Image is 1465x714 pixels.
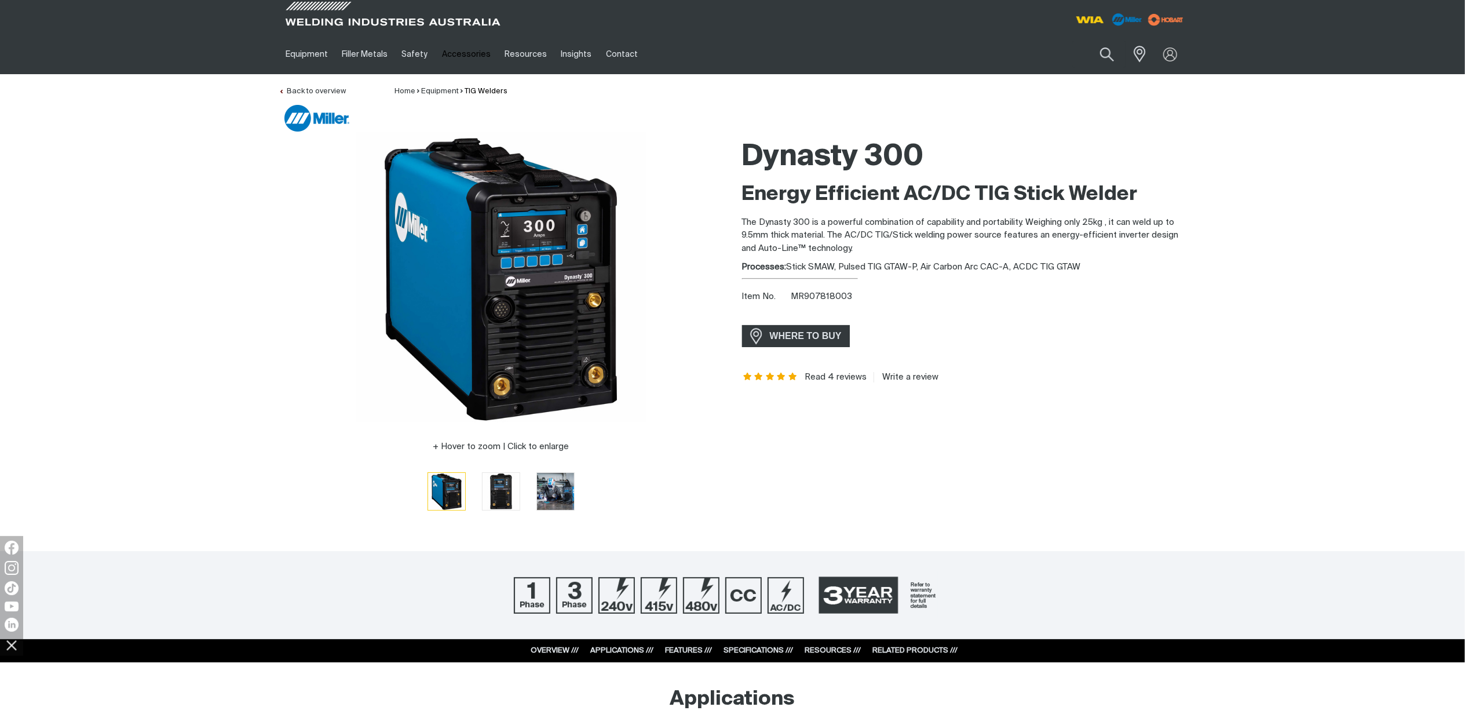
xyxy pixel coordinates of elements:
[556,577,593,614] img: Three Phase
[742,325,850,347] a: WHERE TO BUY
[421,88,459,95] a: Equipment
[394,34,434,74] a: Safety
[279,88,346,95] a: Back to overview
[5,618,19,632] img: LinkedIn
[742,216,1187,256] p: The Dynasty 300 is a powerful combination of capability and portability. Weighing only 25kg , it ...
[335,34,394,74] a: Filler Metals
[428,473,465,510] img: Dynasty 300
[670,687,795,712] h2: Applications
[665,647,712,654] a: FEATURES ///
[725,577,762,614] img: CC
[874,372,939,382] a: Write a review
[762,327,849,345] span: WHERE TO BUY
[465,88,508,95] a: TIG Welders
[435,34,498,74] a: Accessories
[1072,41,1126,68] input: Product name or item number...
[1087,41,1127,68] button: Search products
[1145,11,1187,28] img: miller
[498,34,554,74] a: Resources
[742,182,1187,207] h2: Energy Efficient AC/DC TIG Stick Welder
[428,472,466,511] button: Go to slide 1
[805,647,861,654] a: RESOURCES ///
[791,292,852,301] span: MR907818003
[531,647,579,654] a: OVERVIEW ///
[805,372,867,382] a: Read 4 reviews
[5,602,19,611] img: YouTube
[599,34,645,74] a: Contact
[2,635,21,655] img: hide socials
[537,473,574,510] img: Dynasty 300
[5,561,19,575] img: Instagram
[768,577,804,614] img: AC/DC
[5,581,19,595] img: TikTok
[426,440,576,454] button: Hover to zoom | Click to enlarge
[742,263,787,271] strong: Processes:
[284,105,349,132] img: Miller
[514,577,550,614] img: Single Phase
[279,34,335,74] a: Equipment
[742,139,1187,176] h1: Dynasty 300
[872,647,958,654] a: RELATED PRODUCTS ///
[483,473,520,510] img: Dynasty 300
[724,647,793,654] a: SPECIFICATIONS ///
[810,571,951,619] a: 3 Year Warranty
[394,88,415,95] a: Home
[742,261,1187,274] div: Stick SMAW, Pulsed TIG GTAW-P, Air Carbon Arc CAC-A, ACDC TIG GTAW
[356,133,646,422] img: Dynasty 300
[5,541,19,555] img: Facebook
[536,472,575,511] button: Go to slide 3
[641,577,677,614] img: 415V
[742,373,799,381] span: Rating: 5
[279,34,960,74] nav: Main
[683,577,719,614] img: 480V
[554,34,598,74] a: Insights
[482,472,520,511] button: Go to slide 2
[394,86,508,97] nav: Breadcrumb
[742,290,789,304] span: Item No.
[598,577,635,614] img: 240V
[590,647,653,654] a: APPLICATIONS ///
